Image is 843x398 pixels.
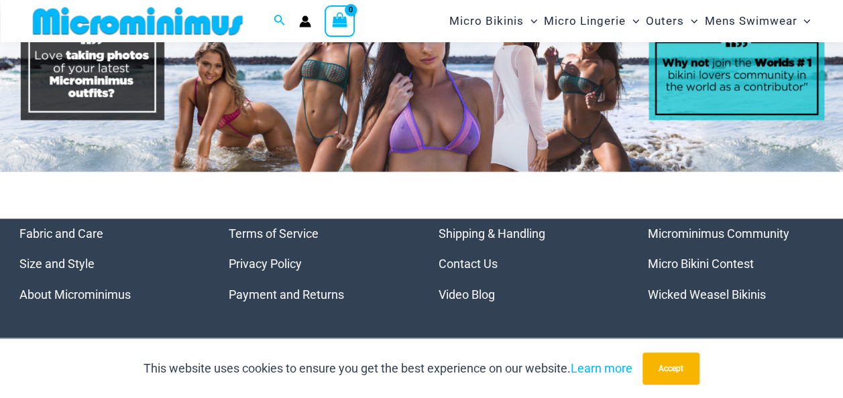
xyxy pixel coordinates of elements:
[299,15,311,27] a: Account icon link
[444,2,816,40] nav: Site Navigation
[144,358,632,379] p: This website uses cookies to ensure you get the best experience on our website.
[648,218,824,309] aside: Footer Widget 4
[648,287,766,301] a: Wicked Weasel Bikinis
[229,226,319,241] a: Terms of Service
[646,4,684,38] span: Outers
[19,287,131,301] a: About Microminimus
[571,361,632,375] a: Learn more
[27,6,248,36] img: MM SHOP LOGO FLAT
[642,4,701,38] a: OutersMenu ToggleMenu Toggle
[229,218,405,309] aside: Footer Widget 2
[439,218,615,309] nav: Menu
[439,218,615,309] aside: Footer Widget 3
[19,218,196,309] aside: Footer Widget 1
[648,257,754,271] a: Micro Bikini Contest
[229,287,344,301] a: Payment and Returns
[524,4,537,38] span: Menu Toggle
[439,226,545,241] a: Shipping & Handling
[325,5,355,36] a: View Shopping Cart, empty
[797,4,810,38] span: Menu Toggle
[648,226,789,241] a: Microminimus Community
[439,287,495,301] a: Video Blog
[626,4,639,38] span: Menu Toggle
[704,4,797,38] span: Mens Swimwear
[684,4,697,38] span: Menu Toggle
[229,257,302,271] a: Privacy Policy
[229,218,405,309] nav: Menu
[648,218,824,309] nav: Menu
[701,4,813,38] a: Mens SwimwearMenu ToggleMenu Toggle
[544,4,626,38] span: Micro Lingerie
[642,352,699,385] button: Accept
[274,13,286,29] a: Search icon link
[19,226,103,241] a: Fabric and Care
[439,257,498,271] a: Contact Us
[541,4,642,38] a: Micro LingerieMenu ToggleMenu Toggle
[446,4,541,38] a: Micro BikinisMenu ToggleMenu Toggle
[449,4,524,38] span: Micro Bikinis
[19,218,196,309] nav: Menu
[19,257,95,271] a: Size and Style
